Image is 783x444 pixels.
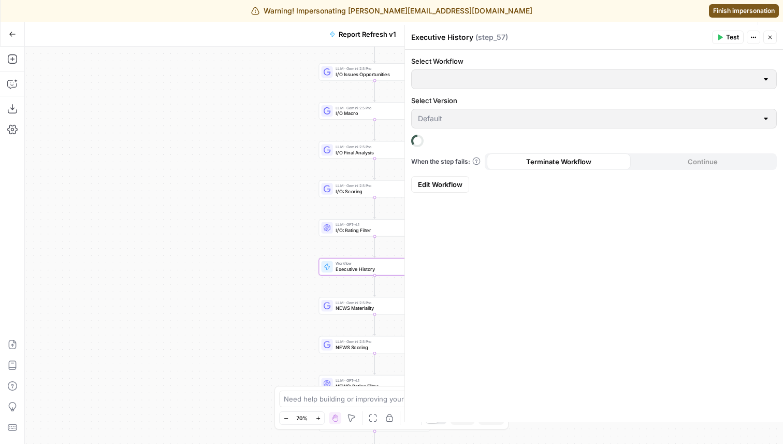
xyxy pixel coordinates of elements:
[323,26,402,42] button: Report Refresh v1
[726,33,739,42] span: Test
[373,276,375,296] g: Edge from step_57 to step_82
[475,32,508,42] span: ( step_57 )
[373,120,375,140] g: Edge from step_70 to step_69
[411,56,777,66] label: Select Workflow
[373,81,375,102] g: Edge from step_79 to step_70
[336,339,409,345] span: LLM · Gemini 2.5 Pro
[336,183,409,189] span: LLM · Gemini 2.5 Pro
[336,222,409,227] span: LLM · GPT-4.1
[373,159,375,179] g: Edge from step_69 to step_74
[339,29,396,39] span: Report Refresh v1
[319,375,431,392] div: LLM · GPT-4.1NEWS: Rating FilterStep 85
[411,157,481,166] a: When the step fails:
[336,227,409,234] span: I/O: Rating Filter
[336,144,409,149] span: LLM · Gemini 2.5 Pro
[319,414,431,431] div: LLM · GPT-4o Search PreviewDatesStep 126
[336,71,409,78] span: I/O Issues Opportunities
[336,378,409,383] span: LLM · GPT-4.1
[336,110,409,117] span: I/O Macro
[336,266,409,273] span: Executive History
[336,188,409,195] span: I/O: Scoring
[251,6,532,16] div: Warning! Impersonating [PERSON_NAME][EMAIL_ADDRESS][DOMAIN_NAME]
[336,66,409,71] span: LLM · Gemini 2.5 Pro
[319,141,431,159] div: LLM · Gemini 2.5 ProI/O Final AnalysisStep 69
[336,299,409,305] span: LLM · Gemini 2.5 Pro
[709,4,779,18] a: Finish impersonation
[336,305,409,312] span: NEWS Materiality
[373,314,375,335] g: Edge from step_82 to step_26
[411,176,469,193] a: Edit Workflow
[319,219,431,236] div: LLM · GPT-4.1I/O: Rating FilterStep 75
[319,258,431,275] div: WorkflowExecutive HistoryStep 57
[336,149,409,156] span: I/O Final Analysis
[319,63,431,80] div: LLM · Gemini 2.5 ProI/O Issues OpportunitiesStep 79
[319,336,431,353] div: LLM · Gemini 2.5 ProNEWS ScoringStep 26
[418,179,462,190] span: Edit Workflow
[373,197,375,218] g: Edge from step_74 to step_75
[336,382,409,390] span: NEWS: Rating Filter
[373,41,375,62] g: Edge from step_65 to step_79
[713,6,775,16] span: Finish impersonation
[319,102,431,119] div: LLM · Gemini 2.5 ProI/O MacroStep 70
[411,32,709,42] div: Executive History
[336,105,409,110] span: LLM · Gemini 2.5 Pro
[336,261,409,266] span: Workflow
[319,180,431,197] div: LLM · Gemini 2.5 ProI/O: ScoringStep 74
[688,156,718,167] span: Continue
[336,343,409,351] span: NEWS Scoring
[411,95,777,106] label: Select Version
[418,113,758,124] input: Default
[631,153,775,170] button: Continue
[526,156,591,167] span: Terminate Workflow
[373,353,375,374] g: Edge from step_26 to step_85
[319,297,431,314] div: LLM · Gemini 2.5 ProNEWS MaterialityStep 82
[296,414,308,422] span: 70%
[373,236,375,257] g: Edge from step_75 to step_57
[712,31,744,44] button: Test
